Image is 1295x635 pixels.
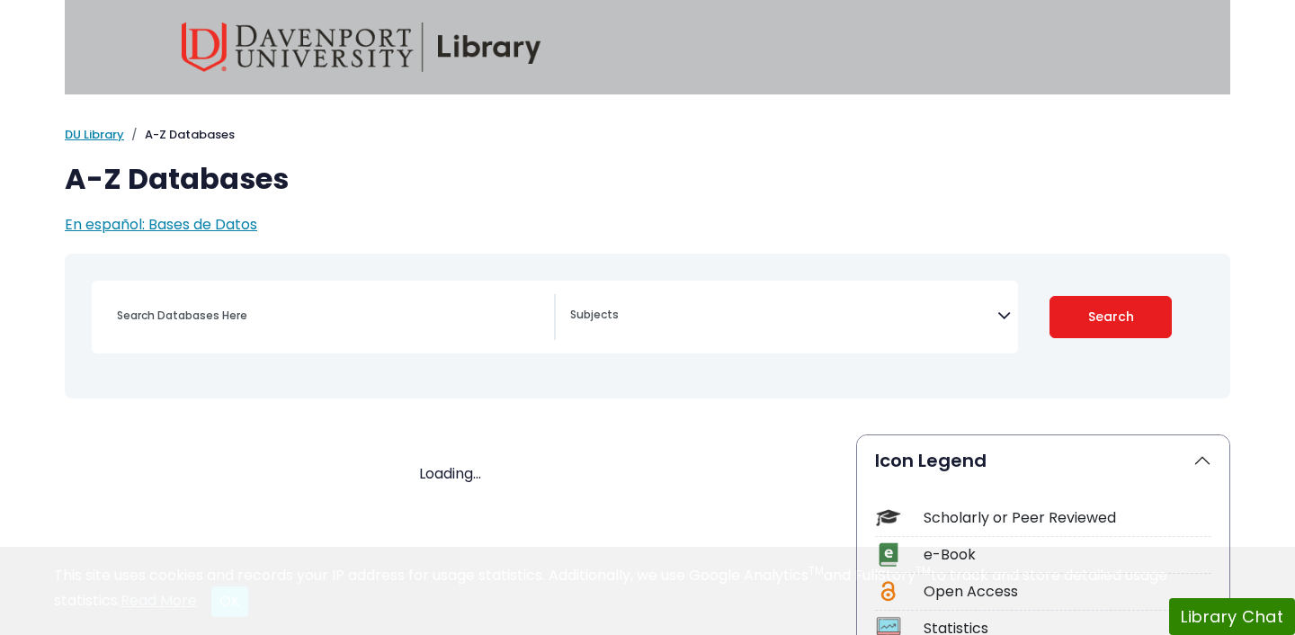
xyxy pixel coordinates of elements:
[915,563,931,578] sup: TM
[570,309,997,324] textarea: Search
[876,505,900,530] img: Icon Scholarly or Peer Reviewed
[924,544,1211,566] div: e-Book
[65,126,1230,144] nav: breadcrumb
[876,542,900,567] img: Icon e-Book
[182,22,541,72] img: Davenport University Library
[65,214,257,235] a: En español: Bases de Datos
[924,507,1211,529] div: Scholarly or Peer Reviewed
[857,435,1229,486] button: Icon Legend
[54,565,1241,617] div: This site uses cookies and records your IP address for usage statistics. Additionally, we use Goo...
[1169,598,1295,635] button: Library Chat
[808,563,824,578] sup: TM
[211,586,248,617] button: Close
[1049,296,1173,338] button: Submit for Search Results
[121,590,197,611] a: Read More
[65,162,1230,196] h1: A-Z Databases
[65,463,835,485] div: Loading...
[65,254,1230,398] nav: Search filters
[65,126,124,143] a: DU Library
[106,302,554,328] input: Search database by title or keyword
[124,126,235,144] li: A-Z Databases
